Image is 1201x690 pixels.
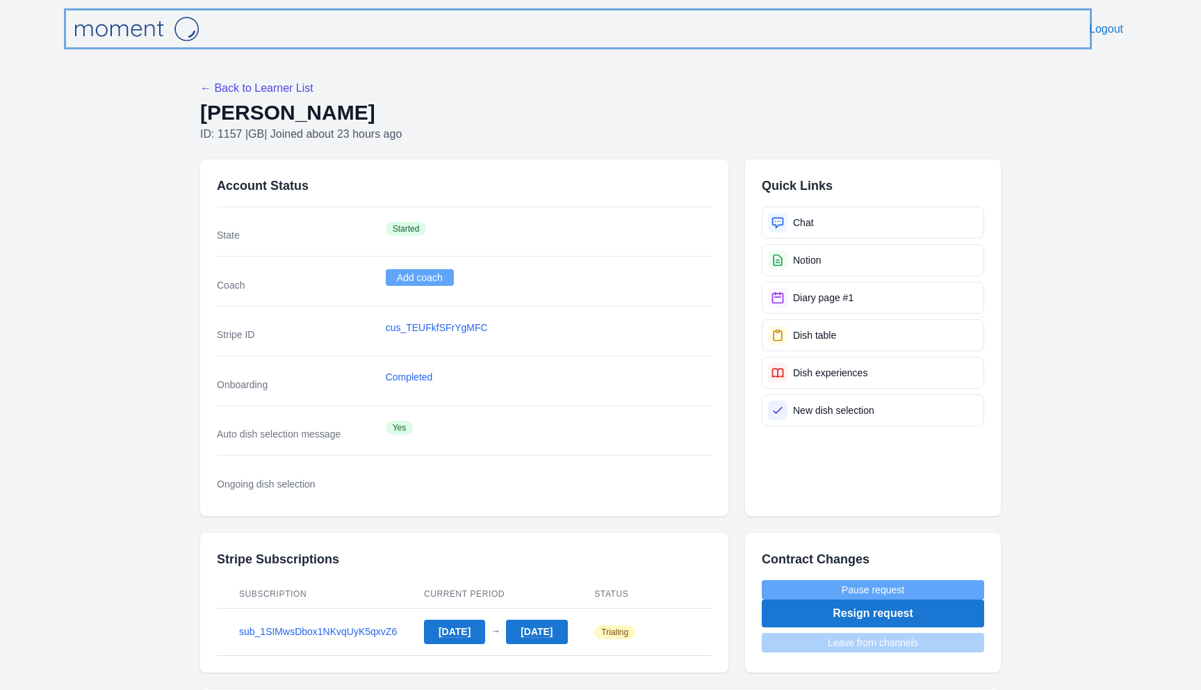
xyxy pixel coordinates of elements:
span: [DATE] [521,626,553,638]
span: gb [248,128,264,140]
th: Status [586,580,712,609]
a: Notion [762,244,984,276]
div: Notion [793,253,821,267]
th: Current Period [416,580,586,609]
a: Logout [1089,21,1123,38]
p: ID: 1157 | | Joined about 23 hours ago [200,126,1001,143]
img: Moment [67,11,206,47]
button: [DATE] [506,620,567,644]
dt: Stripe ID [217,328,375,342]
a: Dish experiences [762,357,984,389]
span: Trialing [594,625,635,639]
a: Chat [762,207,984,239]
a: Pause request [762,580,984,600]
th: Subscription [217,580,416,609]
div: Diary page #1 [793,291,853,305]
a: Add coach [386,269,454,286]
h2: Quick Links [762,176,984,195]
a: Diary page #1 [762,282,984,314]
div: Dish experiences [793,366,867,380]
h2: Account Status [217,176,712,195]
button: Resign request [762,600,984,627]
a: Dish table [762,319,984,351]
a: New dish selection [762,394,984,426]
span: Leave from channels [762,633,984,652]
span: → [491,625,500,636]
a: sub_1SIMwsDbox1NKvqUyK5qxvZ6 [239,626,397,637]
span: [DATE] [439,626,471,638]
span: Yes [386,421,414,435]
a: ← Back to Learner List [200,82,313,94]
dt: Auto dish selection message [217,427,375,441]
div: Chat [793,216,814,230]
h2: Contract Changes [762,549,984,569]
dt: Ongoing dish selection [217,477,375,491]
span: Started [386,222,427,236]
h2: Stripe Subscriptions [217,549,712,569]
a: cus_TEUFkfSFrYgMFC [386,321,488,335]
a: Completed [386,370,433,384]
dt: State [217,228,375,242]
div: Dish table [793,328,836,342]
div: New dish selection [793,403,874,417]
h1: [PERSON_NAME] [200,99,1001,126]
dt: Coach [217,278,375,292]
dt: Onboarding [217,378,375,392]
button: [DATE] [424,620,485,644]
